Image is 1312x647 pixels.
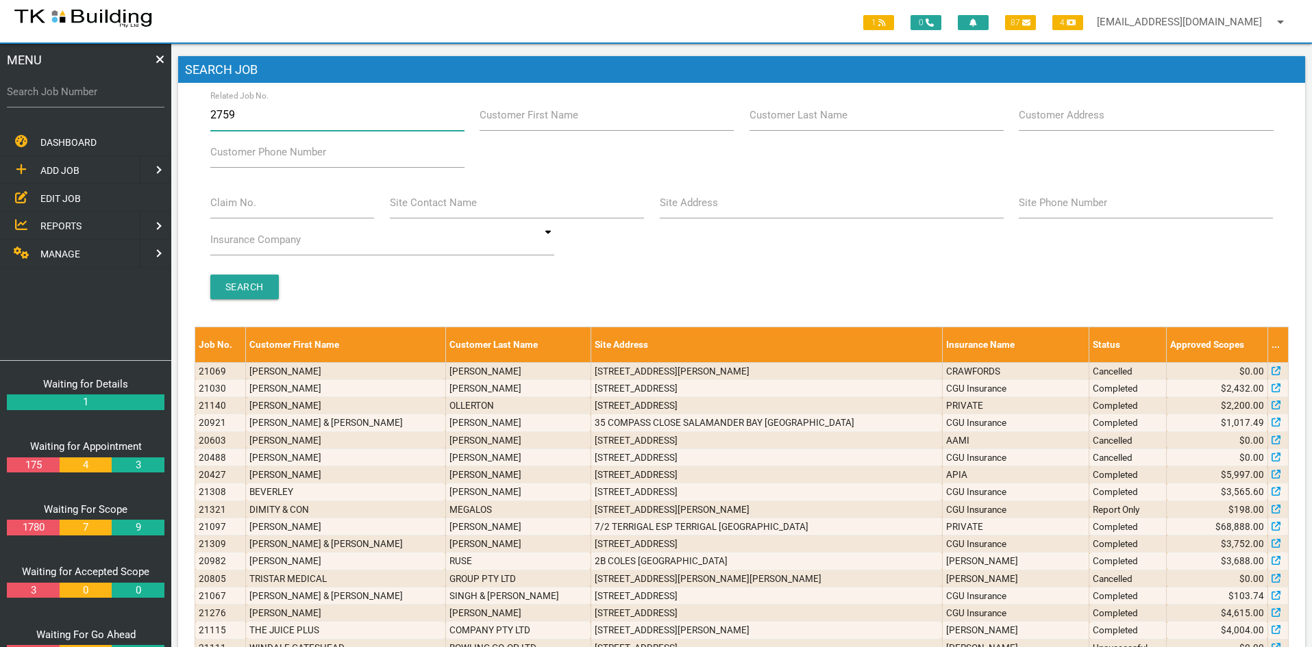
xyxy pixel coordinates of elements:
td: GROUP PTY LTD [445,570,591,587]
td: 20921 [195,414,246,431]
td: CGU Insurance [942,535,1089,553]
label: Customer Phone Number [210,144,326,160]
span: $0.00 [1239,451,1264,464]
td: PRIVATE [942,518,1089,535]
a: 0 [112,583,164,598]
td: Completed [1089,535,1167,553]
td: [STREET_ADDRESS] [591,397,942,414]
th: ... [1267,327,1288,362]
span: $0.00 [1239,364,1264,378]
a: 3 [7,583,59,598]
td: TRISTAR MEDICAL [246,570,445,587]
td: Cancelled [1089,448,1167,466]
td: Completed [1089,518,1167,535]
td: Completed [1089,553,1167,570]
a: 1780 [7,520,59,535]
td: [STREET_ADDRESS] [591,605,942,622]
span: $2,432.00 [1221,381,1264,395]
span: 4 [1052,15,1083,30]
td: [PERSON_NAME] [445,466,591,483]
span: MENU [7,51,42,69]
td: [PERSON_NAME] [942,570,1089,587]
span: $103.74 [1228,589,1264,602]
td: Completed [1089,622,1167,639]
td: 21097 [195,518,246,535]
span: $4,615.00 [1221,606,1264,620]
td: SINGH & [PERSON_NAME] [445,587,591,604]
a: Waiting for Details [43,378,128,390]
td: [STREET_ADDRESS] [591,587,942,604]
td: [STREET_ADDRESS][PERSON_NAME] [591,622,942,639]
td: [PERSON_NAME] [445,431,591,448]
label: Customer First Name [480,107,578,123]
span: $3,752.00 [1221,537,1264,550]
span: $2,200.00 [1221,398,1264,412]
td: [PERSON_NAME] & [PERSON_NAME] [246,535,445,553]
td: APIA [942,466,1089,483]
span: 87 [1005,15,1036,30]
span: $5,997.00 [1221,468,1264,481]
input: Search [210,275,279,299]
label: Site Contact Name [390,195,477,211]
a: 0 [60,583,112,598]
td: 21140 [195,397,246,414]
span: 0 [911,15,941,30]
td: THE JUICE PLUS [246,622,445,639]
td: DIMITY & CON [246,500,445,518]
a: 9 [112,520,164,535]
td: [PERSON_NAME] [246,397,445,414]
td: [STREET_ADDRESS] [591,448,942,466]
label: Customer Last Name [750,107,847,123]
td: 21115 [195,622,246,639]
td: [PERSON_NAME] [445,605,591,622]
td: Completed [1089,605,1167,622]
td: [PERSON_NAME] [445,379,591,396]
span: DASHBOARD [40,137,97,148]
a: 1 [7,394,164,410]
td: AAMI [942,431,1089,448]
td: CGU Insurance [942,500,1089,518]
td: [PERSON_NAME] [246,605,445,622]
td: 20805 [195,570,246,587]
td: [STREET_ADDRESS] [591,483,942,500]
a: 175 [7,457,59,473]
td: [PERSON_NAME] [942,622,1089,639]
td: OLLERTON [445,397,591,414]
td: 20982 [195,553,246,570]
a: Waiting for Accepted Scope [22,566,149,578]
label: Search Job Number [7,84,164,100]
span: $68,888.00 [1215,520,1264,533]
td: 35 COMPASS CLOSE SALAMANDER BAY [GEOGRAPHIC_DATA] [591,414,942,431]
td: [PERSON_NAME] [246,379,445,396]
th: Approved Scopes [1167,327,1268,362]
td: 21069 [195,362,246,379]
td: 21030 [195,379,246,396]
span: $3,565.60 [1221,485,1264,498]
td: [PERSON_NAME] [445,362,591,379]
td: CRAWFORDS [942,362,1089,379]
td: 20603 [195,431,246,448]
span: 1 [863,15,894,30]
span: $4,004.00 [1221,623,1264,637]
td: Cancelled [1089,431,1167,448]
td: [PERSON_NAME] [246,518,445,535]
td: Completed [1089,587,1167,604]
td: CGU Insurance [942,448,1089,466]
span: EDIT JOB [40,192,81,203]
th: Customer Last Name [445,327,591,362]
td: CGU Insurance [942,414,1089,431]
td: [PERSON_NAME] & [PERSON_NAME] [246,414,445,431]
span: ADD JOB [40,165,79,176]
a: Waiting For Go Ahead [36,629,136,641]
td: BEVERLEY [246,483,445,500]
td: 2B COLES [GEOGRAPHIC_DATA] [591,553,942,570]
td: [PERSON_NAME] & [PERSON_NAME] [246,587,445,604]
label: Claim No. [210,195,256,211]
a: 4 [60,457,112,473]
td: CGU Insurance [942,379,1089,396]
td: MEGALOS [445,500,591,518]
td: 20427 [195,466,246,483]
td: 20488 [195,448,246,466]
span: REPORTS [40,220,82,231]
td: 21067 [195,587,246,604]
